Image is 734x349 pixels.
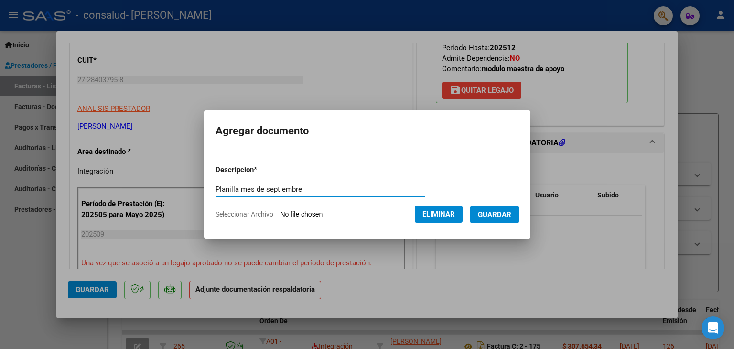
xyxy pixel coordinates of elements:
button: Guardar [470,206,519,223]
h2: Agregar documento [216,122,519,140]
button: Eliminar [415,206,463,223]
span: Eliminar [422,210,455,218]
span: Guardar [478,210,511,219]
p: Descripcion [216,164,307,175]
span: Seleccionar Archivo [216,210,273,218]
div: Open Intercom Messenger [702,316,724,339]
